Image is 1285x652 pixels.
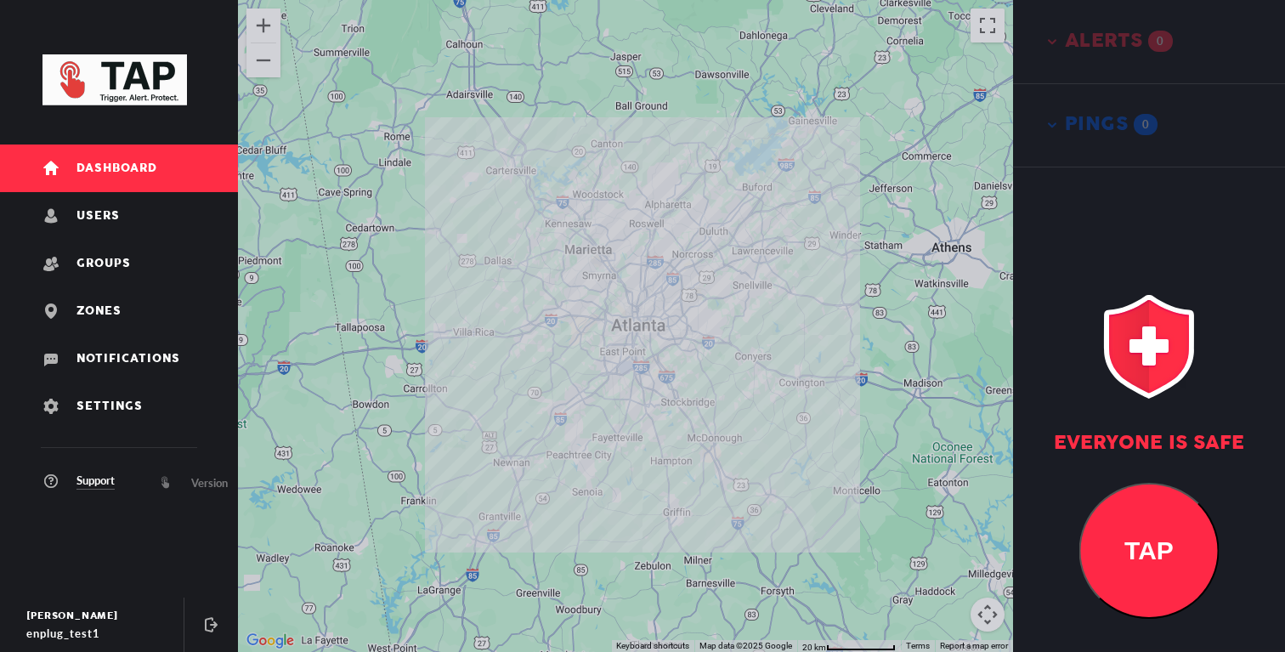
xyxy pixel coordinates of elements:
div: enplug_test1 [26,625,167,642]
span: 20 km [802,643,826,652]
span: Version [191,474,228,491]
button: Keyboard shortcuts [616,640,689,652]
a: Report a map error [940,641,1008,650]
button: Zoom in [246,9,280,43]
a: Terms [906,641,930,650]
button: TAP [1079,483,1220,619]
span: Support [76,472,115,490]
button: Toggle fullscreen view [971,9,1005,43]
div: [PERSON_NAME] [26,608,167,625]
a: Support [42,473,115,490]
span: Groups [76,258,131,270]
button: Zoom out [246,43,280,77]
span: Zones [76,305,122,318]
button: Map camera controls [971,598,1005,632]
span: Dashboard [76,162,157,175]
span: Settings [76,400,143,413]
button: Map Scale: 20 km per 78 pixels [797,640,901,652]
img: Google [242,630,298,652]
div: Everyone is safe [1013,432,1285,456]
h2: TAP [1081,536,1218,565]
span: Users [76,210,120,223]
a: Open this area in Google Maps (opens a new window) [242,630,298,652]
span: Notifications [76,353,180,366]
span: Map data ©2025 Google [699,641,792,650]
